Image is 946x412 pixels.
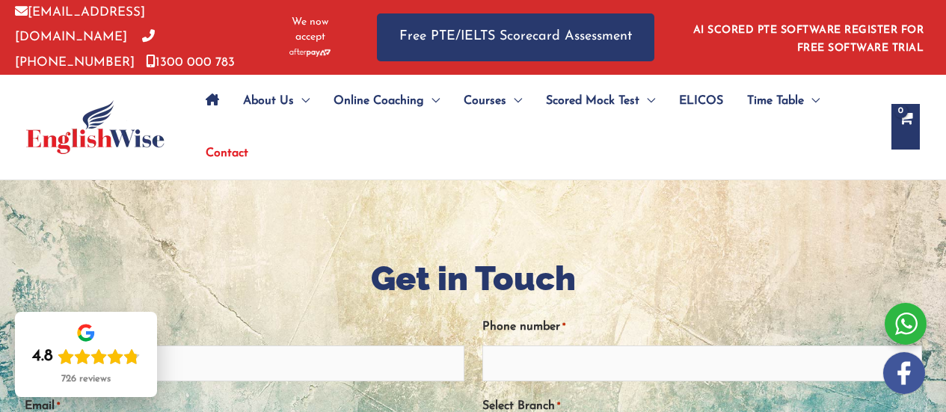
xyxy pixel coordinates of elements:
img: white-facebook.png [883,352,925,394]
span: About Us [243,75,294,127]
div: 726 reviews [61,373,111,385]
a: Contact [194,127,248,179]
span: Courses [464,75,506,127]
a: AI SCORED PTE SOFTWARE REGISTER FOR FREE SOFTWARE TRIAL [693,25,924,54]
div: 4.8 [32,346,53,367]
span: Menu Toggle [639,75,655,127]
a: View Shopping Cart, empty [891,104,920,150]
div: Rating: 4.8 out of 5 [32,346,140,367]
span: Menu Toggle [294,75,310,127]
a: Scored Mock TestMenu Toggle [534,75,667,127]
a: Time TableMenu Toggle [735,75,832,127]
span: Online Coaching [334,75,424,127]
a: [EMAIL_ADDRESS][DOMAIN_NAME] [15,6,145,43]
a: ELICOS [667,75,735,127]
img: cropped-ew-logo [26,100,165,154]
a: About UsMenu Toggle [231,75,322,127]
a: Online CoachingMenu Toggle [322,75,452,127]
span: Menu Toggle [424,75,440,127]
span: Menu Toggle [804,75,820,127]
a: CoursesMenu Toggle [452,75,534,127]
span: Scored Mock Test [546,75,639,127]
span: ELICOS [679,75,723,127]
span: We now accept [280,15,340,45]
span: Menu Toggle [506,75,522,127]
span: Time Table [747,75,804,127]
img: Afterpay-Logo [289,49,331,57]
h1: Get in Touch [25,255,922,302]
aside: Header Widget 1 [684,13,931,61]
span: Contact [206,127,248,179]
a: [PHONE_NUMBER] [15,31,155,68]
a: 1300 000 783 [146,56,235,69]
nav: Site Navigation: Main Menu [194,75,876,179]
label: Phone number [482,315,565,339]
a: Free PTE/IELTS Scorecard Assessment [377,13,654,61]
